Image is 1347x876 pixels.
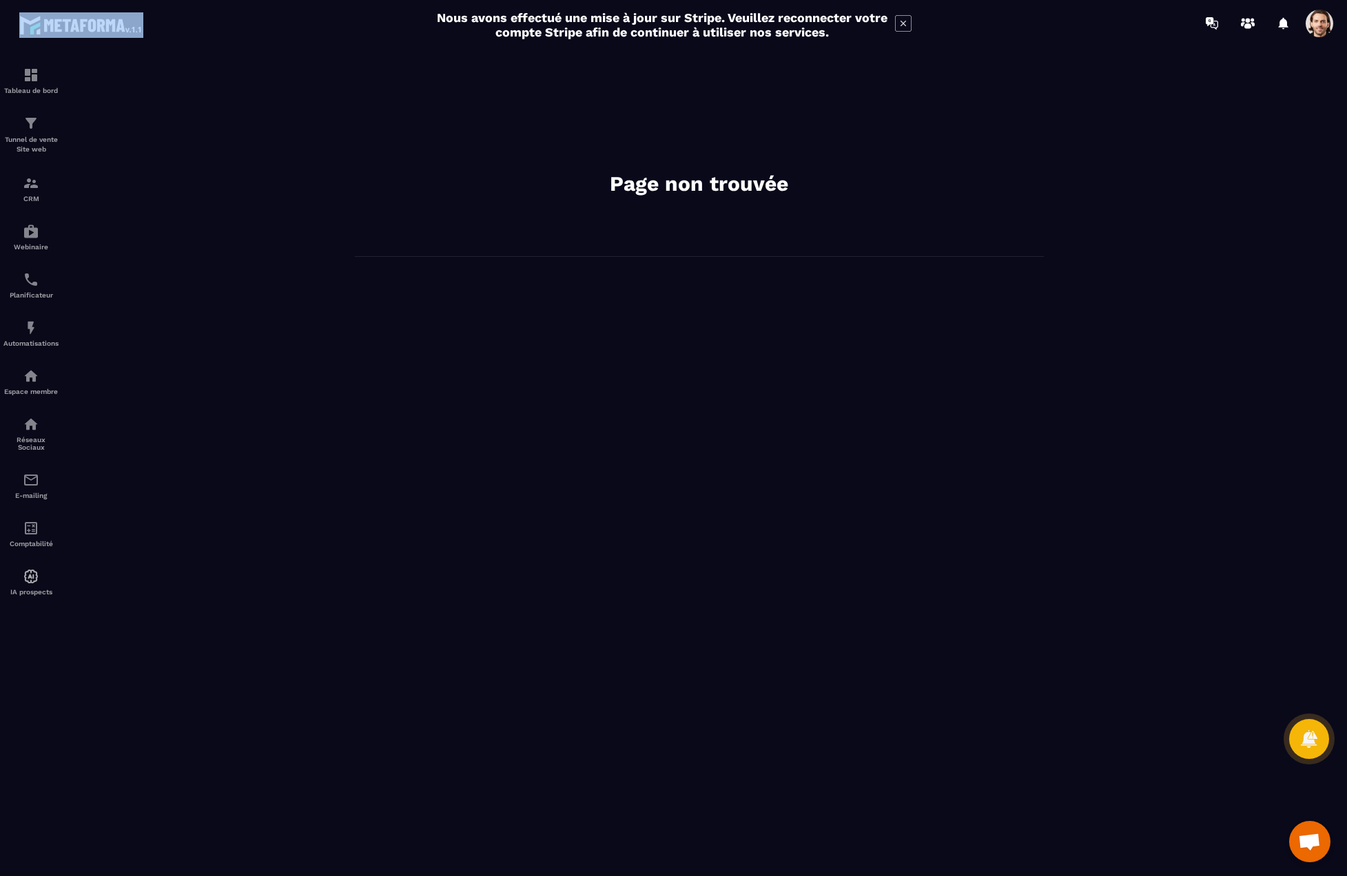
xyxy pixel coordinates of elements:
p: Planificateur [3,291,59,299]
img: formation [23,175,39,191]
img: formation [23,67,39,83]
p: Automatisations [3,340,59,347]
p: CRM [3,195,59,202]
img: automations [23,368,39,384]
a: schedulerschedulerPlanificateur [3,261,59,309]
a: formationformationCRM [3,165,59,213]
p: Comptabilité [3,540,59,547]
p: Espace membre [3,388,59,395]
img: automations [23,320,39,336]
p: Réseaux Sociaux [3,436,59,451]
p: Tunnel de vente Site web [3,135,59,154]
img: accountant [23,520,39,536]
a: automationsautomationsWebinaire [3,213,59,261]
p: IA prospects [3,588,59,596]
div: Mở cuộc trò chuyện [1289,821,1330,862]
p: Webinaire [3,243,59,251]
img: scheduler [23,271,39,288]
p: Tableau de bord [3,87,59,94]
img: logo [19,12,143,37]
a: emailemailE-mailing [3,461,59,510]
a: formationformationTableau de bord [3,56,59,105]
a: automationsautomationsEspace membre [3,357,59,406]
a: accountantaccountantComptabilité [3,510,59,558]
img: formation [23,115,39,132]
img: automations [23,223,39,240]
p: E-mailing [3,492,59,499]
a: formationformationTunnel de vente Site web [3,105,59,165]
h2: Nous avons effectué une mise à jour sur Stripe. Veuillez reconnecter votre compte Stripe afin de ... [436,10,888,39]
img: automations [23,568,39,585]
img: social-network [23,416,39,432]
a: social-networksocial-networkRéseaux Sociaux [3,406,59,461]
h2: Page non trouvée [493,170,906,198]
img: email [23,472,39,488]
a: automationsautomationsAutomatisations [3,309,59,357]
